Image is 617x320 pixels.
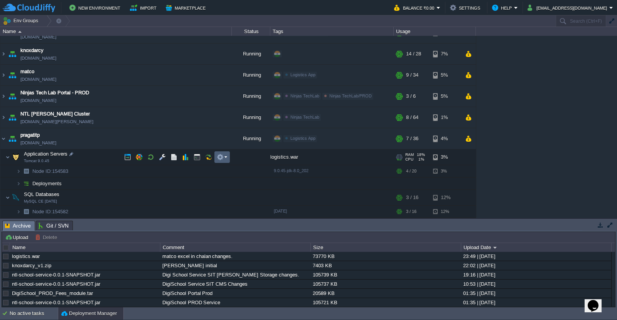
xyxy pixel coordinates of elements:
img: AMDAwAAAACH5BAEAAAAALAAAAAABAAEAAAICRAEAOw== [7,107,18,128]
button: Upload [5,234,30,241]
a: knoxdarcy_v1.zip [12,263,51,268]
div: 4 / 20 [406,165,416,177]
button: Delete [35,234,59,241]
div: 01:35 | [DATE] [461,298,611,307]
div: 01:35 | [DATE] [461,289,611,298]
div: Running [232,107,270,128]
div: 20589 KB [311,289,460,298]
div: 73770 KB [311,252,460,261]
img: AMDAwAAAACH5BAEAAAAALAAAAAABAAEAAAICRAEAOw== [5,149,10,165]
img: AMDAwAAAACH5BAEAAAAALAAAAAABAAEAAAICRAEAOw== [10,149,21,165]
a: [DOMAIN_NAME][PERSON_NAME] [20,118,93,126]
div: 23:49 | [DATE] [461,252,611,261]
img: AMDAwAAAACH5BAEAAAAALAAAAAABAAEAAAICRAEAOw== [7,86,18,107]
img: CloudJiffy [3,3,55,13]
a: ntl-school-service-0.0.1-SNAPSHOT.jar [12,300,100,305]
div: Digi School Service SIT [PERSON_NAME] Storage changes. [160,270,310,279]
button: Import [130,3,159,12]
img: AMDAwAAAACH5BAEAAAAALAAAAAABAAEAAAICRAEAOw== [10,190,21,205]
a: NTL [PERSON_NAME] Cluster [20,110,90,118]
div: 12% [433,190,458,205]
img: AMDAwAAAACH5BAEAAAAALAAAAAABAAEAAAICRAEAOw== [7,128,18,149]
img: AMDAwAAAACH5BAEAAAAALAAAAAABAAEAAAICRAEAOw== [16,165,21,177]
div: DigiSchool Service SIT CMS Changes [160,280,310,288]
span: Logistics App [290,72,315,77]
span: Node ID: [32,168,52,174]
span: 154583 [32,168,69,174]
div: 4% [433,128,458,149]
div: Running [232,86,270,107]
div: Running [232,128,270,149]
a: Ninjas Tech Lab Portal - PROD [20,89,89,97]
div: 3% [433,149,458,165]
span: Deployments [32,180,63,187]
div: 12% [433,206,458,218]
img: AMDAwAAAACH5BAEAAAAALAAAAAABAAEAAAICRAEAOw== [16,206,21,218]
img: AMDAwAAAACH5BAEAAAAALAAAAAABAAEAAAICRAEAOw== [0,44,7,64]
div: 7 / 36 [406,128,418,149]
a: pragatitp [20,131,40,139]
button: Help [492,3,514,12]
span: Ninjas TechLab [290,94,319,98]
a: [DOMAIN_NAME] [20,139,56,147]
a: ntl-school-service-0.0.1-SNAPSHOT.jar [12,281,100,287]
img: AMDAwAAAACH5BAEAAAAALAAAAAABAAEAAAICRAEAOw== [0,86,7,107]
img: AMDAwAAAACH5BAEAAAAALAAAAAABAAEAAAICRAEAOw== [16,178,21,189]
iframe: chat widget [585,289,609,312]
img: AMDAwAAAACH5BAEAAAAALAAAAAABAAEAAAICRAEAOw== [21,178,32,189]
a: Node ID:154583 [32,168,69,174]
button: [EMAIL_ADDRESS][DOMAIN_NAME] [528,3,609,12]
button: Deployment Manager [61,310,117,317]
a: [DOMAIN_NAME] [20,54,56,62]
a: knoxdarcy [20,47,44,54]
div: 3 / 16 [406,190,418,205]
span: SQL Databases [23,191,61,198]
div: 9 / 34 [406,65,418,85]
div: Status [232,27,270,36]
span: Logistics App [290,136,315,141]
a: Application ServersTomcat 9.0.45 [23,151,69,157]
div: 5% [433,65,458,85]
button: Settings [450,3,482,12]
img: AMDAwAAAACH5BAEAAAAALAAAAAABAAEAAAICRAEAOw== [0,65,7,85]
div: 7403 KB [311,261,460,270]
span: Ninjas TechLab [290,115,319,119]
div: DigiSchool Portal Prod [160,289,310,298]
img: AMDAwAAAACH5BAEAAAAALAAAAAABAAEAAAICRAEAOw== [0,128,7,149]
span: 154582 [32,208,69,215]
span: MySQL CE [DATE] [24,199,57,204]
span: RAM [405,152,414,157]
a: SQL DatabasesMySQL CE [DATE] [23,191,61,197]
div: 105721 KB [311,298,460,307]
span: CPU [405,157,413,162]
div: 8 / 64 [406,107,418,128]
span: 9.0.45-jdk-8.0_202 [274,168,308,173]
span: matco [20,68,34,75]
div: Tags [271,27,393,36]
span: Node ID: [32,209,52,214]
img: AMDAwAAAACH5BAEAAAAALAAAAAABAAEAAAICRAEAOw== [7,44,18,64]
div: Size [311,243,461,252]
button: New Environment [69,3,123,12]
a: [DOMAIN_NAME] [20,97,56,104]
div: Name [1,27,231,36]
div: logistics.war [270,149,394,165]
button: Env Groups [3,15,41,26]
img: AMDAwAAAACH5BAEAAAAALAAAAAABAAEAAAICRAEAOw== [18,31,22,33]
a: DigiSchool_PROD_Fees_module.tar [12,290,93,296]
div: Name [10,243,160,252]
div: 3 / 16 [406,206,416,218]
a: [DOMAIN_NAME] [20,75,56,83]
div: 105737 KB [311,280,460,288]
a: Node ID:154582 [32,208,69,215]
div: Running [232,65,270,85]
div: Upload Date [462,243,611,252]
a: logistics.war [12,253,40,259]
div: 19:16 | [DATE] [461,270,611,279]
span: 18% [417,152,425,157]
div: 1% [433,107,458,128]
span: 1% [416,157,424,162]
